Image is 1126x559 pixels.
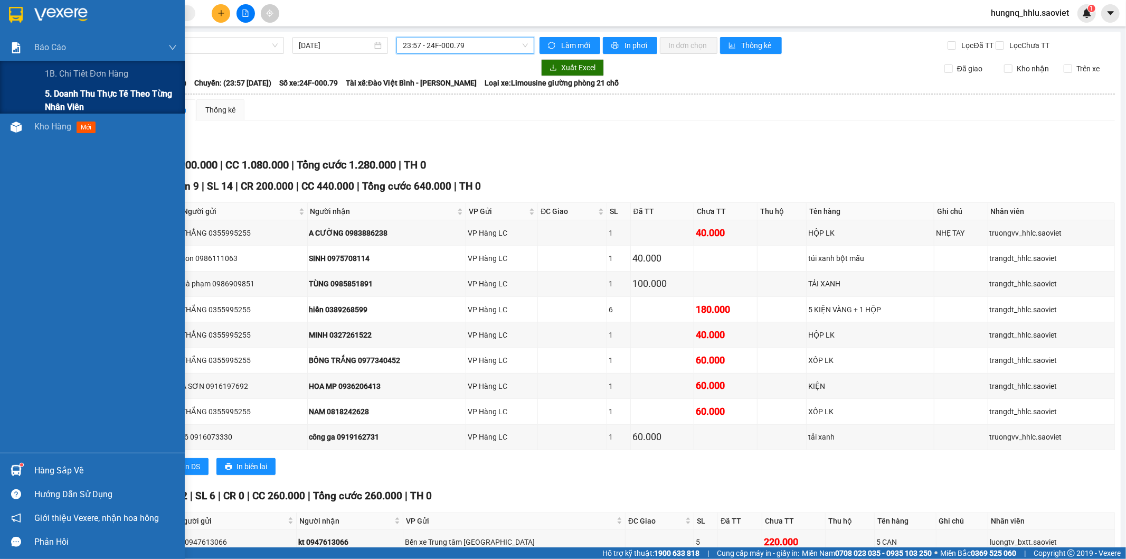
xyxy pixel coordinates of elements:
[291,159,294,171] span: |
[346,77,477,89] span: Tài xế: Đào Việt Bình - [PERSON_NAME]
[236,4,255,23] button: file-add
[764,535,824,549] div: 220.000
[406,515,615,527] span: VP Gửi
[609,406,629,417] div: 1
[696,378,755,393] div: 60.000
[309,253,464,264] div: SINH 0975708114
[177,536,295,548] div: kt 0947613066
[990,536,1113,548] div: luongtv_bxtt.saoviet
[631,203,694,220] th: Đã TT
[220,159,223,171] span: |
[940,547,1016,559] span: Miền Bắc
[990,304,1113,315] div: trangdt_hhlc.saoviet
[466,374,538,399] td: VP Hàng LC
[279,77,338,89] span: Số xe: 24F-000.79
[609,431,629,443] div: 1
[541,59,604,76] button: downloadXuất Excel
[990,431,1113,443] div: truongvv_hhlc.saoviet
[550,64,557,72] span: download
[11,489,21,499] span: question-circle
[988,513,1115,530] th: Nhân viên
[194,77,271,89] span: Chuyến: (23:57 [DATE])
[990,380,1113,392] div: trangdt_hhlc.saoviet
[309,355,464,366] div: BÔNG TRẮNG 0977340452
[611,42,620,50] span: printer
[459,180,481,192] span: TH 0
[223,490,244,502] span: CR 0
[762,513,826,530] th: Chưa TT
[468,355,536,366] div: VP Hàng LC
[609,278,629,290] div: 1
[696,226,755,240] div: 40.000
[694,203,758,220] th: Chưa TT
[34,463,177,479] div: Hàng sắp về
[77,122,96,133] span: mới
[707,547,709,559] span: |
[802,547,932,559] span: Miền Nam
[310,206,455,217] span: Người nhận
[835,549,932,557] strong: 0708 023 035 - 0935 103 250
[808,355,932,366] div: XỐP LK
[216,458,276,475] button: printerIn biên lai
[603,37,657,54] button: printerIn phơi
[261,4,279,23] button: aim
[607,203,631,220] th: SL
[468,278,536,290] div: VP Hàng LC
[34,41,66,54] span: Báo cáo
[168,43,177,52] span: down
[609,304,629,315] div: 6
[466,322,538,348] td: VP Hàng LC
[466,425,538,450] td: VP Hàng LC
[466,246,538,272] td: VP Hàng LC
[178,515,286,527] span: Người gửi
[696,328,755,342] div: 40.000
[309,431,464,443] div: công ga 0919162731
[405,490,408,502] span: |
[242,10,249,17] span: file-add
[313,490,402,502] span: Tổng cước 260.000
[468,227,536,239] div: VP Hàng LC
[609,253,629,264] div: 1
[266,10,273,17] span: aim
[990,355,1113,366] div: trangdt_hhlc.saoviet
[717,547,799,559] span: Cung cấp máy in - giấy in:
[826,513,875,530] th: Thu hộ
[696,404,755,419] div: 60.000
[299,40,372,51] input: 11/08/2025
[466,220,538,246] td: VP Hàng LC
[561,62,595,73] span: Xuất Excel
[953,63,987,74] span: Đã giao
[468,380,536,392] div: VP Hàng LC
[182,253,306,264] div: son 0986111063
[182,304,306,315] div: THẮNG 0355995255
[696,536,716,548] div: 5
[561,40,592,51] span: Làm mới
[163,458,209,475] button: printerIn DS
[1072,63,1104,74] span: Trên xe
[990,406,1113,417] div: trangdt_hhlc.saoviet
[182,380,306,392] div: A SƠN 0916197692
[540,37,600,54] button: syncLàm mới
[718,513,762,530] th: Đã TT
[182,278,306,290] div: hà phạm 0986909851
[1106,8,1115,18] span: caret-down
[454,180,457,192] span: |
[971,549,1016,557] strong: 0369 525 060
[808,431,932,443] div: tải xanh
[182,329,306,341] div: THẮNG 0355995255
[236,461,267,472] span: In biên lai
[468,304,536,315] div: VP Hàng LC
[808,380,932,392] div: KIỆN
[1024,547,1026,559] span: |
[405,536,624,548] div: Bến xe Trung tâm [GEOGRAPHIC_DATA]
[183,461,200,472] span: In DS
[225,463,232,471] span: printer
[808,329,932,341] div: HỘP LK
[1101,4,1120,23] button: caret-down
[988,203,1115,220] th: Nhân viên
[609,227,629,239] div: 1
[404,159,426,171] span: TH 0
[990,227,1113,239] div: truongvv_hhlc.saoviet
[609,329,629,341] div: 1
[309,329,464,341] div: MINH 0327261522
